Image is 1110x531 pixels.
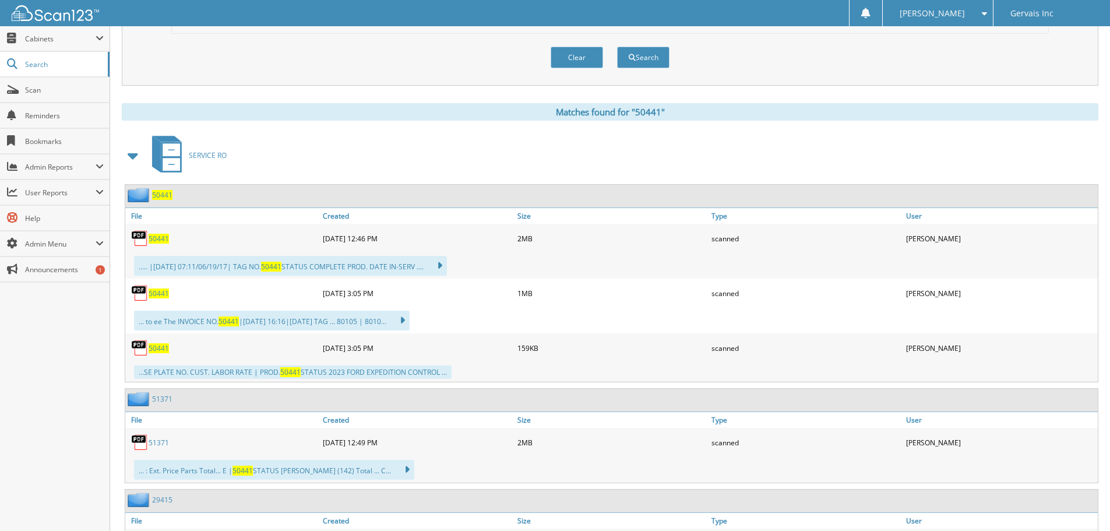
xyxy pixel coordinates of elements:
div: 2MB [515,227,709,250]
div: [DATE] 12:49 PM [320,431,515,454]
div: [PERSON_NAME] [903,431,1098,454]
div: [DATE] 3:05 PM [320,336,515,360]
a: Type [709,208,903,224]
a: Size [515,412,709,428]
span: 50441 [219,317,239,326]
a: User [903,208,1098,224]
div: scanned [709,227,903,250]
div: [PERSON_NAME] [903,227,1098,250]
div: scanned [709,282,903,305]
span: Cabinets [25,34,96,44]
div: 1MB [515,282,709,305]
a: Type [709,412,903,428]
img: PDF.png [131,230,149,247]
div: ..... |[DATE] 07:11/06/19/17| TAG NO. STATUS COMPLETE PROD. DATE IN-SERV .... [134,256,447,276]
img: folder2.png [128,392,152,406]
a: Type [709,513,903,529]
a: Created [320,208,515,224]
span: Announcements [25,265,104,275]
a: User [903,412,1098,428]
div: ... to ee The INVOICE NO. |[DATE] 16:16|[DATE] TAG ... 80105 | 8010... [134,311,410,330]
img: scan123-logo-white.svg [12,5,99,21]
a: Size [515,208,709,224]
span: Admin Menu [25,239,96,249]
div: [PERSON_NAME] [903,336,1098,360]
a: 51371 [149,438,169,448]
div: scanned [709,431,903,454]
a: 50441 [152,190,172,200]
a: File [125,513,320,529]
div: [DATE] 12:46 PM [320,227,515,250]
span: [PERSON_NAME] [900,10,965,17]
img: folder2.png [128,188,152,202]
iframe: Chat Widget [1052,475,1110,531]
img: folder2.png [128,493,152,507]
img: PDF.png [131,434,149,451]
span: 50441 [280,367,301,377]
span: 50441 [232,466,253,476]
span: Search [25,59,102,69]
a: User [903,513,1098,529]
div: scanned [709,336,903,360]
span: SERVICE RO [189,150,227,160]
button: Clear [551,47,603,68]
a: 50441 [149,343,169,353]
a: File [125,208,320,224]
a: Size [515,513,709,529]
span: Reminders [25,111,104,121]
div: ... : Ext. Price Parts Total... E | STATUS [PERSON_NAME] (142) Total ... C... [134,460,414,480]
img: PDF.png [131,339,149,357]
div: 159KB [515,336,709,360]
a: 29415 [152,495,172,505]
div: [PERSON_NAME] [903,282,1098,305]
img: PDF.png [131,284,149,302]
a: File [125,412,320,428]
a: Created [320,513,515,529]
a: Created [320,412,515,428]
button: Search [617,47,669,68]
div: ...SE PLATE NO. CUST. LABOR RATE | PROD. STATUS 2023 FORD EXPEDITION CONTROL ... [134,365,452,379]
div: Matches found for "50441" [122,103,1098,121]
span: Help [25,213,104,223]
a: 50441 [149,289,169,298]
span: User Reports [25,188,96,198]
span: Bookmarks [25,136,104,146]
span: 50441 [261,262,281,272]
a: 50441 [149,234,169,244]
span: Gervais Inc [1010,10,1053,17]
div: 2MB [515,431,709,454]
span: Admin Reports [25,162,96,172]
a: SERVICE RO [145,132,227,178]
div: 1 [96,265,105,275]
span: Scan [25,85,104,95]
a: 51371 [152,394,172,404]
div: [DATE] 3:05 PM [320,282,515,305]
